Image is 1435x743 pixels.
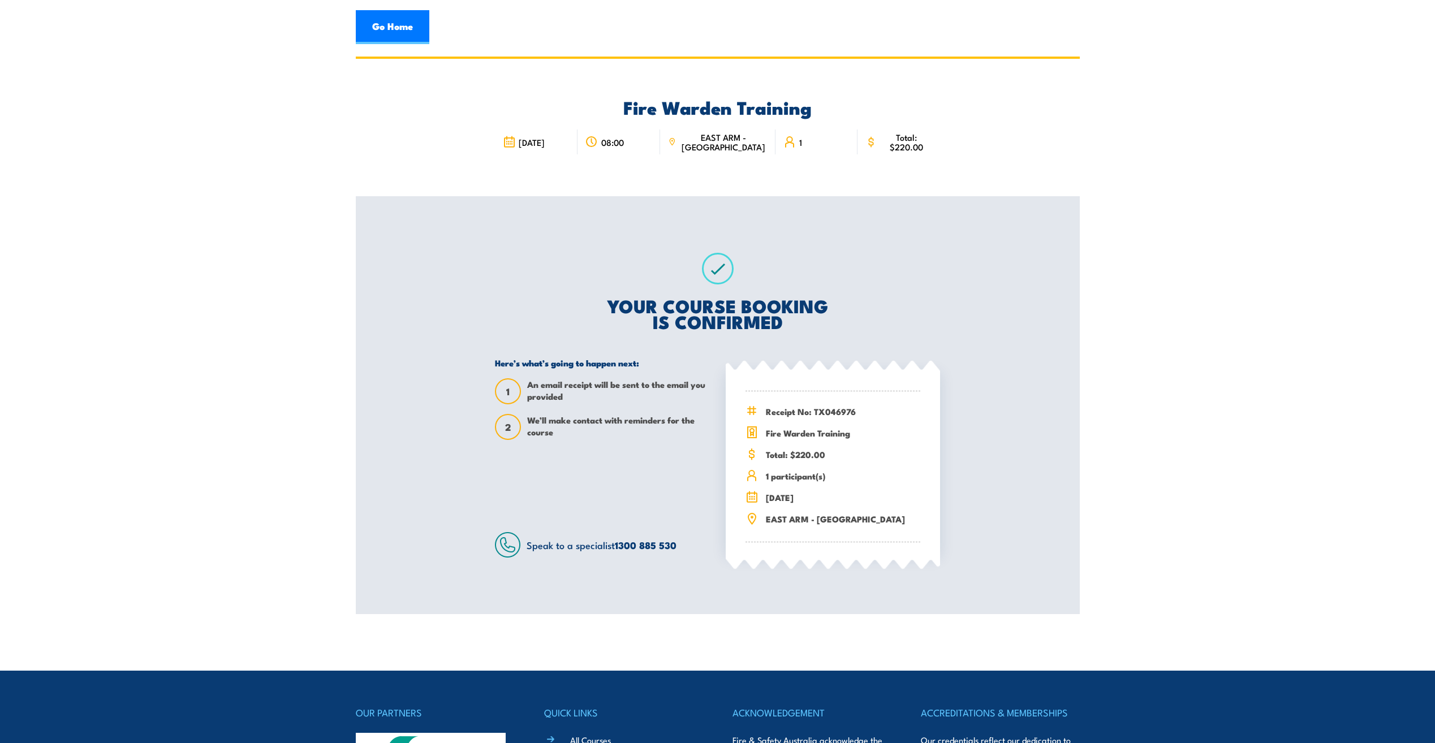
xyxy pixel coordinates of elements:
[799,137,802,147] span: 1
[496,421,520,433] span: 2
[519,137,545,147] span: [DATE]
[880,132,932,152] span: Total: $220.00
[766,469,920,482] span: 1 participant(s)
[766,448,920,461] span: Total: $220.00
[495,297,940,329] h2: YOUR COURSE BOOKING IS CONFIRMED
[921,705,1079,720] h4: ACCREDITATIONS & MEMBERSHIPS
[527,378,709,404] span: An email receipt will be sent to the email you provided
[601,137,624,147] span: 08:00
[766,426,920,439] span: Fire Warden Training
[732,705,891,720] h4: ACKNOWLEDGEMENT
[766,491,920,504] span: [DATE]
[495,99,940,115] h2: Fire Warden Training
[679,132,767,152] span: EAST ARM - [GEOGRAPHIC_DATA]
[615,538,676,552] a: 1300 885 530
[766,512,920,525] span: EAST ARM - [GEOGRAPHIC_DATA]
[766,405,920,418] span: Receipt No: TX046976
[495,357,709,368] h5: Here’s what’s going to happen next:
[527,414,709,440] span: We’ll make contact with reminders for the course
[356,10,429,44] a: Go Home
[544,705,703,720] h4: QUICK LINKS
[527,538,676,552] span: Speak to a specialist
[496,386,520,398] span: 1
[356,705,514,720] h4: OUR PARTNERS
